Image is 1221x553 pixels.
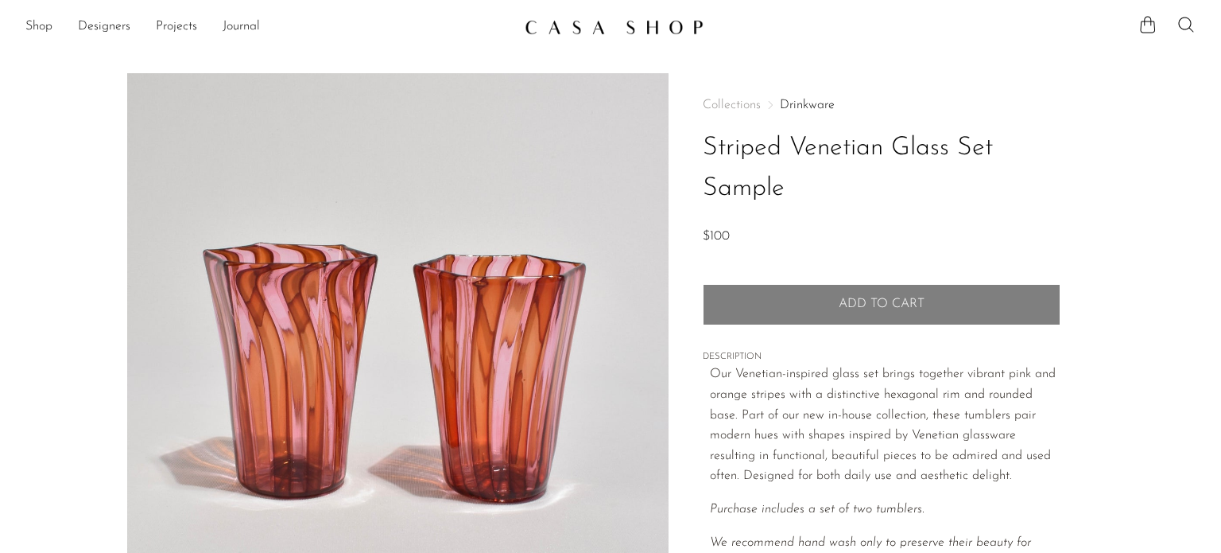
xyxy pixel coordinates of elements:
nav: Desktop navigation [25,14,512,41]
a: Drinkware [780,99,835,111]
span: DESCRIPTION [703,350,1060,364]
a: Projects [156,17,197,37]
em: Purchase includes a set of two tumblers. [710,503,924,516]
span: Add to cart [839,297,924,312]
a: Designers [78,17,130,37]
button: Add to cart [703,284,1060,325]
h1: Striped Venetian Glass Set Sample [703,128,1060,209]
nav: Breadcrumbs [703,99,1060,111]
span: $100 [703,230,730,243]
span: Collections [703,99,761,111]
a: Journal [223,17,260,37]
a: Shop [25,17,52,37]
ul: NEW HEADER MENU [25,14,512,41]
p: Our Venetian-inspired glass set brings together vibrant pink and orange stripes with a distinctiv... [710,364,1060,487]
